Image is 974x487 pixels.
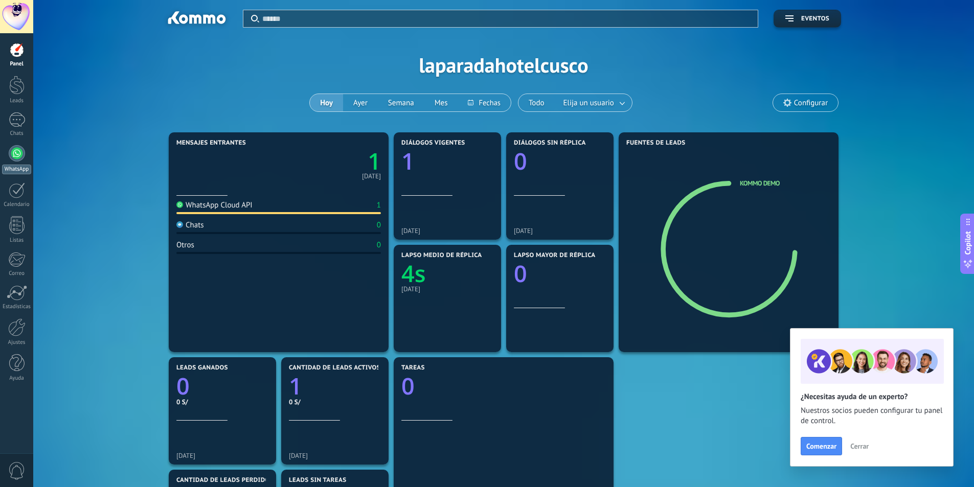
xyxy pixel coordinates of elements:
[401,140,465,147] span: Diálogos vigentes
[289,370,302,402] text: 1
[368,146,381,177] text: 1
[401,285,493,293] div: [DATE]
[289,370,381,402] a: 1
[343,94,378,111] button: Ayer
[850,443,869,450] span: Cerrar
[514,258,527,289] text: 0
[2,201,32,208] div: Calendario
[514,146,527,177] text: 0
[801,437,842,455] button: Comenzar
[514,227,606,235] div: [DATE]
[401,146,415,177] text: 1
[2,304,32,310] div: Estadísticas
[176,364,228,372] span: Leads ganados
[458,94,510,111] button: Fechas
[518,94,555,111] button: Todo
[2,237,32,244] div: Listas
[846,438,873,454] button: Cerrar
[2,339,32,346] div: Ajustes
[176,220,204,230] div: Chats
[801,406,943,426] span: Nuestros socios pueden configurar tu panel de control.
[2,130,32,137] div: Chats
[740,179,780,188] a: Kommo Demo
[2,98,32,104] div: Leads
[2,375,32,382] div: Ayuda
[176,200,253,210] div: WhatsApp Cloud API
[377,220,381,230] div: 0
[401,364,425,372] span: Tareas
[401,258,426,289] text: 4s
[424,94,458,111] button: Mes
[176,370,268,402] a: 0
[176,370,190,402] text: 0
[401,370,415,402] text: 0
[401,227,493,235] div: [DATE]
[378,94,424,111] button: Semana
[774,10,841,28] button: Eventos
[176,398,268,406] div: 0 S/
[626,140,686,147] span: Fuentes de leads
[794,99,828,107] span: Configurar
[377,200,381,210] div: 1
[806,443,836,450] span: Comenzar
[310,94,343,111] button: Hoy
[2,165,31,174] div: WhatsApp
[561,96,616,110] span: Elija un usuario
[2,270,32,277] div: Correo
[176,240,194,250] div: Otros
[2,61,32,67] div: Panel
[555,94,632,111] button: Elija un usuario
[176,477,274,484] span: Cantidad de leads perdidos
[377,240,381,250] div: 0
[289,452,381,459] div: [DATE]
[176,140,246,147] span: Mensajes entrantes
[514,140,586,147] span: Diálogos sin réplica
[401,252,482,259] span: Lapso medio de réplica
[176,201,183,208] img: WhatsApp Cloud API
[289,398,381,406] div: 0 S/
[514,252,595,259] span: Lapso mayor de réplica
[801,392,943,402] h2: ¿Necesitas ayuda de un experto?
[279,146,381,177] a: 1
[963,231,973,254] span: Copilot
[289,477,346,484] span: Leads sin tareas
[362,174,381,179] div: [DATE]
[176,452,268,459] div: [DATE]
[801,15,829,22] span: Eventos
[176,221,183,228] img: Chats
[401,370,606,402] a: 0
[289,364,380,372] span: Cantidad de leads activos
